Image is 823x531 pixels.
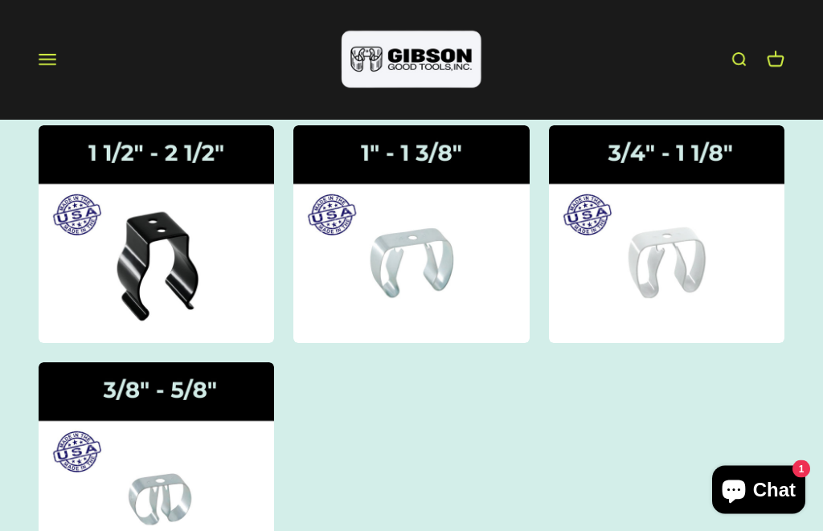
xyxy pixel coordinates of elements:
[39,126,274,344] img: Gibson gripper clips one and a half inch to two and a half inches
[549,126,784,344] img: Gripper Clips | 3/4" - 1 1/8"
[293,126,529,344] img: Gripper Clips | 1" - 1 3/8"
[707,466,810,518] inbox-online-store-chat: Shopify online store chat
